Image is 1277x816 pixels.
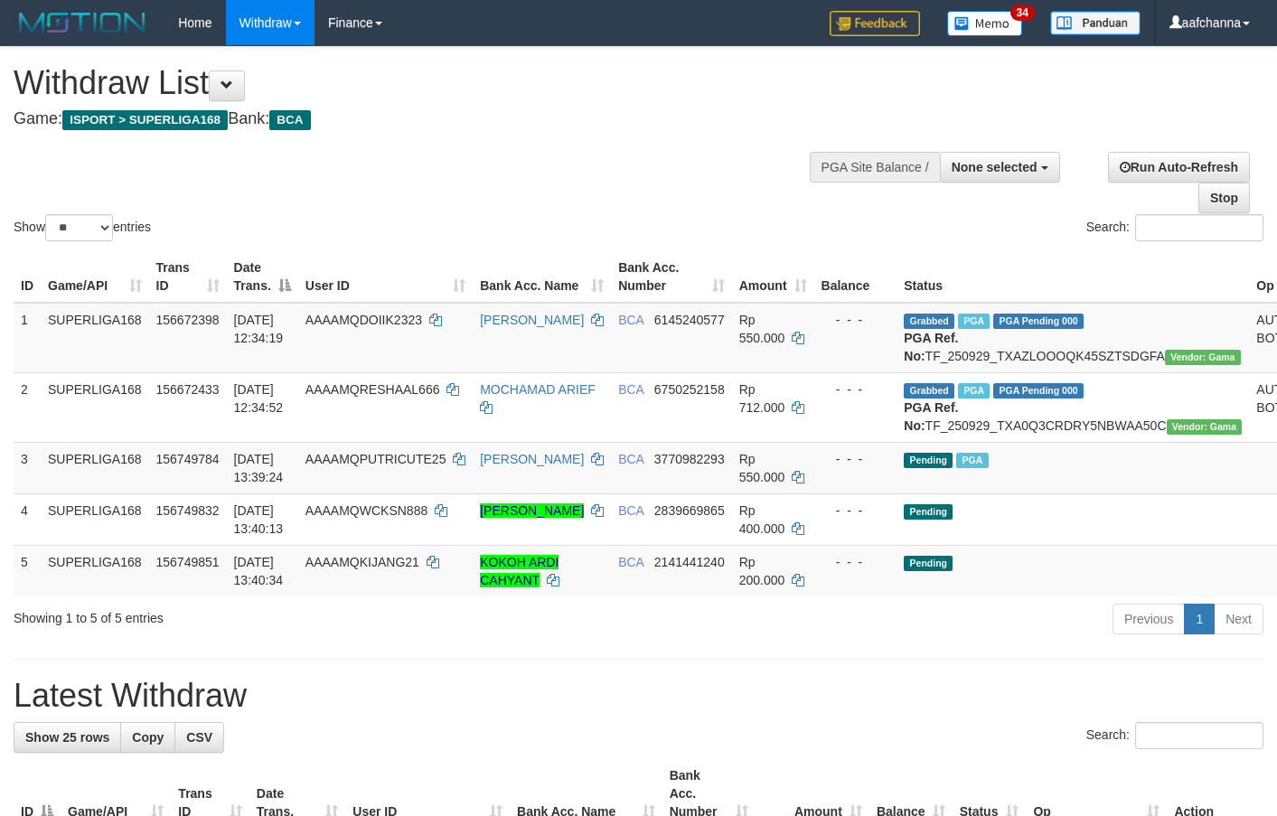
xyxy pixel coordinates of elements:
[234,313,284,345] span: [DATE] 12:34:19
[1167,419,1243,435] span: Vendor URL: https://trx31.1velocity.biz
[14,372,41,442] td: 2
[14,65,833,101] h1: Withdraw List
[156,382,220,397] span: 156672433
[654,503,725,518] span: Copy 2839669865 to clipboard
[958,314,990,329] span: Marked by aafsoycanthlai
[618,452,643,466] span: BCA
[814,251,897,303] th: Balance
[618,503,643,518] span: BCA
[227,251,298,303] th: Date Trans.: activate to sort column descending
[149,251,227,303] th: Trans ID: activate to sort column ascending
[156,503,220,518] span: 156749832
[186,730,212,745] span: CSV
[654,452,725,466] span: Copy 3770982293 to clipboard
[156,555,220,569] span: 156749851
[14,545,41,596] td: 5
[654,555,725,569] span: Copy 2141441240 to clipboard
[897,372,1249,442] td: TF_250929_TXA0Q3CRDRY5NBWAA50C
[120,722,175,753] a: Copy
[234,382,284,415] span: [DATE] 12:34:52
[305,382,440,397] span: AAAAMQRESHAAL666
[956,453,988,468] span: Marked by aafsoycanthlai
[305,452,446,466] span: AAAAMQPUTRICUTE25
[480,503,584,518] a: [PERSON_NAME]
[14,602,519,627] div: Showing 1 to 5 of 5 entries
[1214,604,1263,634] a: Next
[1050,11,1141,35] img: panduan.png
[174,722,224,753] a: CSV
[1135,722,1263,749] input: Search:
[480,382,596,397] a: MOCHAMAD ARIEF
[305,503,427,518] span: AAAAMQWCKSN888
[904,504,953,520] span: Pending
[45,214,113,241] select: Showentries
[947,11,1023,36] img: Button%20Memo.svg
[480,555,559,587] a: KOKOH ARDI CAHYANT
[1108,152,1250,183] a: Run Auto-Refresh
[305,555,419,569] span: AAAAMQKIJANG21
[739,313,785,345] span: Rp 550.000
[904,383,954,399] span: Grabbed
[993,383,1084,399] span: PGA Pending
[14,678,1263,714] h1: Latest Withdraw
[739,382,785,415] span: Rp 712.000
[41,442,149,493] td: SUPERLIGA168
[41,372,149,442] td: SUPERLIGA168
[14,442,41,493] td: 3
[1010,5,1035,21] span: 34
[993,314,1084,329] span: PGA Pending
[739,555,785,587] span: Rp 200.000
[904,314,954,329] span: Grabbed
[298,251,473,303] th: User ID: activate to sort column ascending
[822,380,890,399] div: - - -
[14,303,41,373] td: 1
[41,251,149,303] th: Game/API: activate to sort column ascending
[611,251,732,303] th: Bank Acc. Number: activate to sort column ascending
[822,311,890,329] div: - - -
[1113,604,1185,634] a: Previous
[41,303,149,373] td: SUPERLIGA168
[897,251,1249,303] th: Status
[1184,604,1215,634] a: 1
[14,493,41,545] td: 4
[14,9,151,36] img: MOTION_logo.png
[618,555,643,569] span: BCA
[904,556,953,571] span: Pending
[952,160,1038,174] span: None selected
[822,553,890,571] div: - - -
[234,452,284,484] span: [DATE] 13:39:24
[1198,183,1250,213] a: Stop
[654,313,725,327] span: Copy 6145240577 to clipboard
[234,555,284,587] span: [DATE] 13:40:34
[25,730,109,745] span: Show 25 rows
[618,382,643,397] span: BCA
[14,722,121,753] a: Show 25 rows
[958,383,990,399] span: Marked by aafsoycanthlai
[904,400,958,433] b: PGA Ref. No:
[1086,722,1263,749] label: Search:
[156,313,220,327] span: 156672398
[830,11,920,36] img: Feedback.jpg
[1086,214,1263,241] label: Search:
[940,152,1060,183] button: None selected
[14,251,41,303] th: ID
[1135,214,1263,241] input: Search:
[234,503,284,536] span: [DATE] 13:40:13
[14,110,833,128] h4: Game: Bank:
[41,545,149,596] td: SUPERLIGA168
[480,452,584,466] a: [PERSON_NAME]
[14,214,151,241] label: Show entries
[269,110,310,130] span: BCA
[62,110,228,130] span: ISPORT > SUPERLIGA168
[739,503,785,536] span: Rp 400.000
[618,313,643,327] span: BCA
[739,452,785,484] span: Rp 550.000
[305,313,422,327] span: AAAAMQDOIIK2323
[156,452,220,466] span: 156749784
[132,730,164,745] span: Copy
[41,493,149,545] td: SUPERLIGA168
[904,331,958,363] b: PGA Ref. No:
[822,502,890,520] div: - - -
[473,251,611,303] th: Bank Acc. Name: activate to sort column ascending
[480,313,584,327] a: [PERSON_NAME]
